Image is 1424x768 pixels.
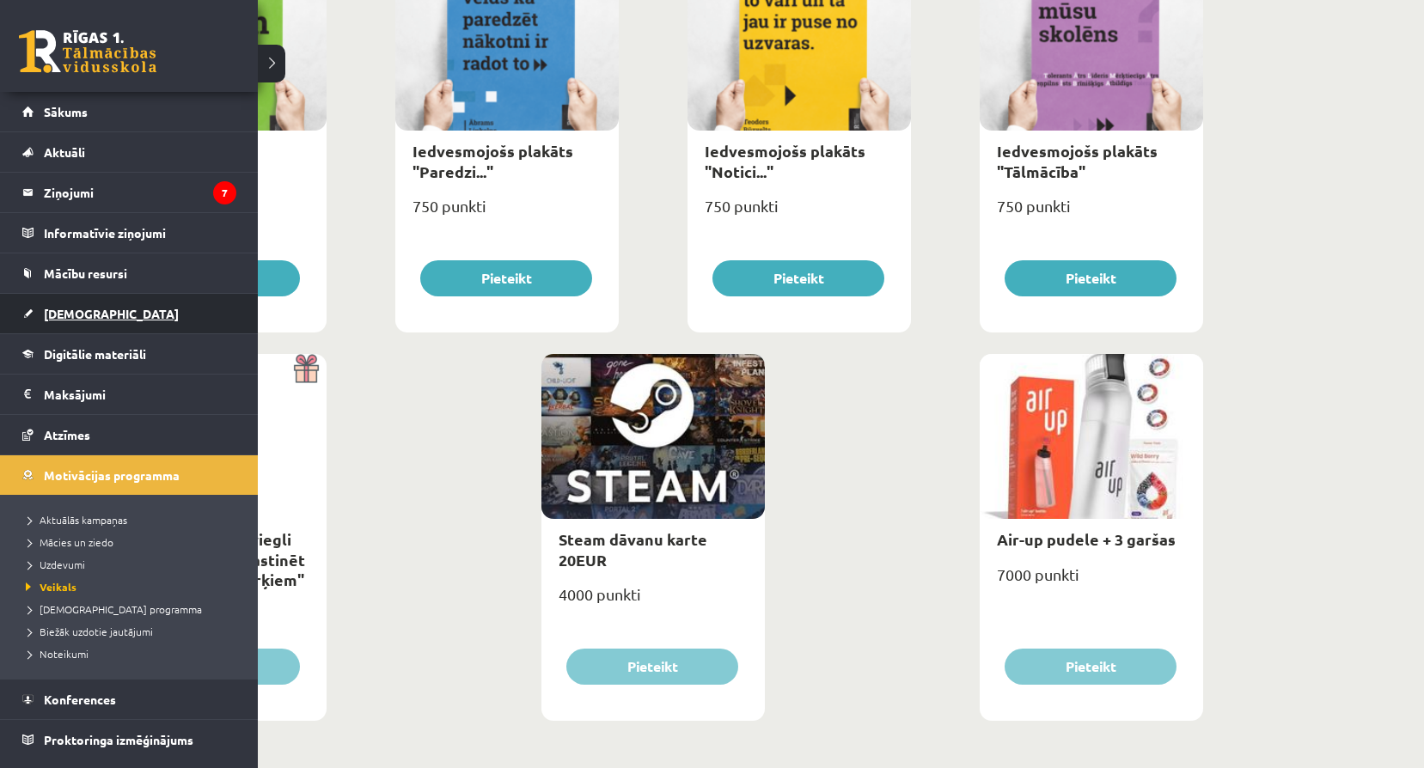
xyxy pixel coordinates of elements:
[44,265,127,281] span: Mācību resursi
[213,181,236,204] i: 7
[44,732,193,747] span: Proktoringa izmēģinājums
[22,455,236,495] a: Motivācijas programma
[22,334,236,374] a: Digitālie materiāli
[288,354,327,383] img: Dāvana ar pārsteigumu
[980,560,1203,603] div: 7000 punkti
[705,141,865,180] a: Iedvesmojošs plakāts "Notici..."
[980,192,1203,235] div: 750 punkti
[22,720,236,759] a: Proktoringa izmēģinājums
[712,260,884,296] button: Pieteikt
[21,534,241,550] a: Mācies un ziedo
[22,375,236,414] a: Maksājumi
[44,427,90,442] span: Atzīmes
[997,529,1176,549] a: Air-up pudele + 3 garšas
[44,104,88,119] span: Sākums
[413,141,573,180] a: Iedvesmojošs plakāts "Paredzi..."
[21,558,85,571] span: Uzdevumi
[21,601,241,617] a: [DEMOGRAPHIC_DATA] programma
[22,680,236,719] a: Konferences
[688,192,911,235] div: 750 punkti
[44,467,180,483] span: Motivācijas programma
[395,192,619,235] div: 750 punkti
[19,30,156,73] a: Rīgas 1. Tālmācības vidusskola
[22,253,236,293] a: Mācību resursi
[22,213,236,253] a: Informatīvie ziņojumi
[44,173,236,212] legend: Ziņojumi
[1005,260,1176,296] button: Pieteikt
[21,646,241,661] a: Noteikumi
[420,260,592,296] button: Pieteikt
[44,346,146,362] span: Digitālie materiāli
[21,580,76,594] span: Veikals
[21,624,241,639] a: Biežāk uzdotie jautājumi
[21,557,241,572] a: Uzdevumi
[21,625,153,638] span: Biežāk uzdotie jautājumi
[997,141,1158,180] a: Iedvesmojošs plakāts "Tālmācība"
[44,144,85,160] span: Aktuāli
[21,602,202,616] span: [DEMOGRAPHIC_DATA] programma
[22,92,236,131] a: Sākums
[541,580,765,623] div: 4000 punkti
[44,692,116,707] span: Konferences
[21,579,241,594] a: Veikals
[21,647,89,661] span: Noteikumi
[44,213,236,253] legend: Informatīvie ziņojumi
[21,513,127,527] span: Aktuālās kampaņas
[22,173,236,212] a: Ziņojumi7
[1005,649,1176,685] button: Pieteikt
[44,306,179,321] span: [DEMOGRAPHIC_DATA]
[44,375,236,414] legend: Maksājumi
[22,415,236,454] a: Atzīmes
[22,132,236,172] a: Aktuāli
[21,535,113,549] span: Mācies un ziedo
[559,529,707,569] a: Steam dāvanu karte 20EUR
[22,294,236,333] a: [DEMOGRAPHIC_DATA]
[21,512,241,527] a: Aktuālās kampaņas
[566,649,738,685] button: Pieteikt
